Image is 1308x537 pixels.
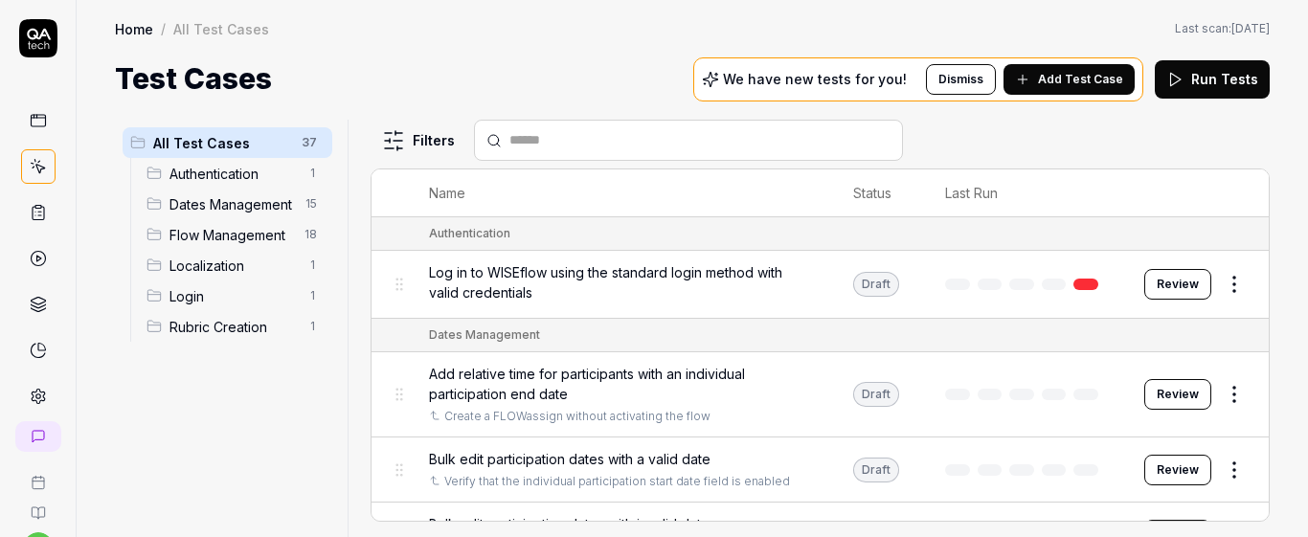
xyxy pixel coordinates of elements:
[926,64,996,95] button: Dismiss
[139,250,332,280] div: Drag to reorderLocalization1
[169,164,298,184] span: Authentication
[1144,455,1211,485] button: Review
[115,57,272,101] h1: Test Cases
[429,514,716,534] span: Bulk edit participation dates with invalid dates
[297,223,325,246] span: 18
[139,158,332,189] div: Drag to reorderAuthentication1
[410,169,834,217] th: Name
[139,311,332,342] div: Drag to reorderRubric Creation1
[173,19,269,38] div: All Test Cases
[372,251,1269,319] tr: Log in to WISEflow using the standard login method with valid credentialsDraftReview
[1175,20,1270,37] span: Last scan:
[1144,269,1211,300] button: Review
[429,364,815,404] span: Add relative time for participants with an individual participation end date
[139,219,332,250] div: Drag to reorderFlow Management18
[834,169,926,217] th: Status
[169,317,298,337] span: Rubric Creation
[371,122,466,160] button: Filters
[139,280,332,311] div: Drag to reorderLogin1
[302,284,325,307] span: 1
[444,473,790,490] a: Verify that the individual participation start date field is enabled
[8,459,68,490] a: Book a call with us
[169,286,298,306] span: Login
[853,272,899,297] div: Draft
[169,256,298,276] span: Localization
[926,169,1125,217] th: Last Run
[169,225,293,245] span: Flow Management
[298,192,325,215] span: 15
[429,262,815,302] span: Log in to WISEflow using the standard login method with valid credentials
[853,382,899,407] div: Draft
[429,326,540,344] div: Dates Management
[372,437,1269,503] tr: Bulk edit participation dates with a valid dateVerify that the individual participation start dat...
[1155,60,1270,99] button: Run Tests
[1231,21,1270,35] time: [DATE]
[8,490,68,521] a: Documentation
[161,19,166,38] div: /
[429,225,510,242] div: Authentication
[15,421,61,452] a: New conversation
[115,19,153,38] a: Home
[1004,64,1135,95] button: Add Test Case
[139,189,332,219] div: Drag to reorderDates Management15
[302,254,325,277] span: 1
[302,315,325,338] span: 1
[723,73,907,86] p: We have new tests for you!
[153,133,290,153] span: All Test Cases
[429,449,710,469] span: Bulk edit participation dates with a valid date
[1175,20,1270,37] button: Last scan:[DATE]
[1144,379,1211,410] button: Review
[853,458,899,482] div: Draft
[1038,71,1123,88] span: Add Test Case
[294,131,325,154] span: 37
[444,408,710,425] a: Create a FLOWassign without activating the flow
[302,162,325,185] span: 1
[169,194,294,214] span: Dates Management
[372,352,1269,437] tr: Add relative time for participants with an individual participation end dateCreate a FLOWassign w...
